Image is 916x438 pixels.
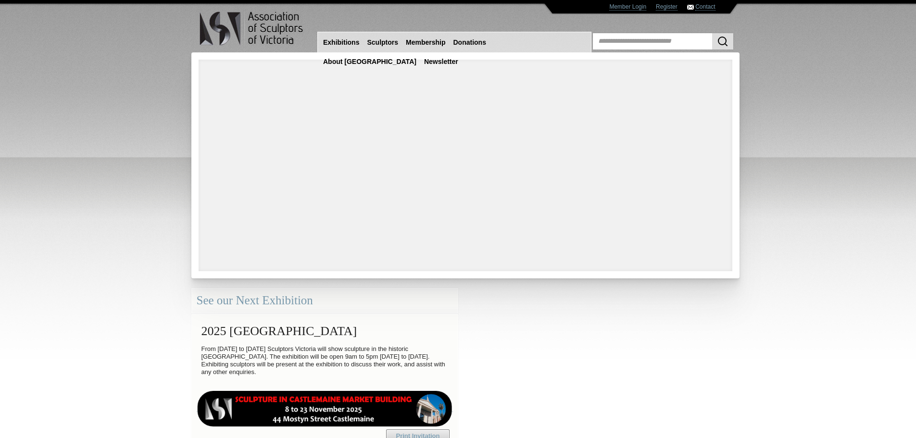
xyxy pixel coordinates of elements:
div: See our Next Exhibition [191,288,458,313]
a: Exhibitions [319,34,363,51]
img: Contact ASV [687,5,694,10]
a: Newsletter [420,53,462,71]
a: Membership [402,34,449,51]
a: Member Login [609,3,646,11]
img: Search [717,36,728,47]
a: Register [656,3,678,11]
a: About [GEOGRAPHIC_DATA] [319,53,420,71]
h2: 2025 [GEOGRAPHIC_DATA] [197,319,453,343]
a: Donations [450,34,490,51]
a: Contact [695,3,715,11]
p: From [DATE] to [DATE] Sculptors Victoria will show sculpture in the historic [GEOGRAPHIC_DATA]. T... [197,343,453,378]
a: Sculptors [363,34,402,51]
img: castlemaine-ldrbd25v2.png [197,391,453,426]
img: logo.png [199,10,305,48]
